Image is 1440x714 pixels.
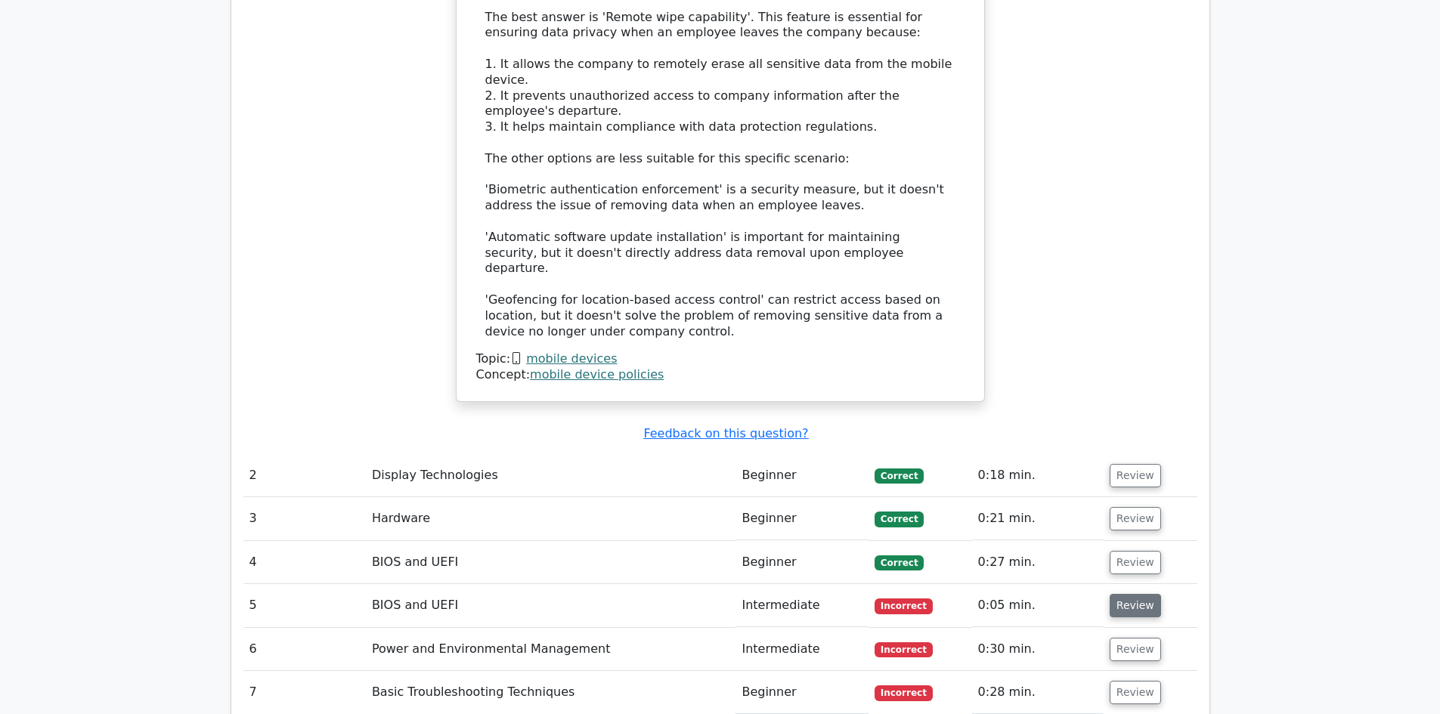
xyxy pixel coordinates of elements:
[243,497,366,540] td: 3
[735,584,869,627] td: Intermediate
[643,426,808,440] a: Feedback on this question?
[875,512,924,527] span: Correct
[243,671,366,714] td: 7
[875,642,933,657] span: Incorrect
[243,628,366,671] td: 6
[476,351,965,367] div: Topic:
[1110,551,1161,574] button: Review
[875,468,924,484] span: Correct
[972,628,1104,671] td: 0:30 min.
[735,497,869,540] td: Beginner
[1110,594,1161,617] button: Review
[366,671,736,714] td: Basic Troubleshooting Techniques
[366,497,736,540] td: Hardware
[530,367,664,382] a: mobile device policies
[1110,464,1161,487] button: Review
[735,454,869,497] td: Beginner
[972,497,1104,540] td: 0:21 min.
[735,628,869,671] td: Intermediate
[735,541,869,584] td: Beginner
[875,598,933,614] span: Incorrect
[1110,507,1161,530] button: Review
[243,541,366,584] td: 4
[526,351,617,366] a: mobile devices
[875,685,933,700] span: Incorrect
[1110,681,1161,704] button: Review
[972,454,1104,497] td: 0:18 min.
[972,671,1104,714] td: 0:28 min.
[243,454,366,497] td: 2
[735,671,869,714] td: Beginner
[972,541,1104,584] td: 0:27 min.
[875,555,924,570] span: Correct
[485,10,955,340] div: The best answer is 'Remote wipe capability'. This feature is essential for ensuring data privacy ...
[366,454,736,497] td: Display Technologies
[366,584,736,627] td: BIOS and UEFI
[1110,638,1161,661] button: Review
[366,628,736,671] td: Power and Environmental Management
[243,584,366,627] td: 5
[366,541,736,584] td: BIOS and UEFI
[476,367,965,383] div: Concept:
[972,584,1104,627] td: 0:05 min.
